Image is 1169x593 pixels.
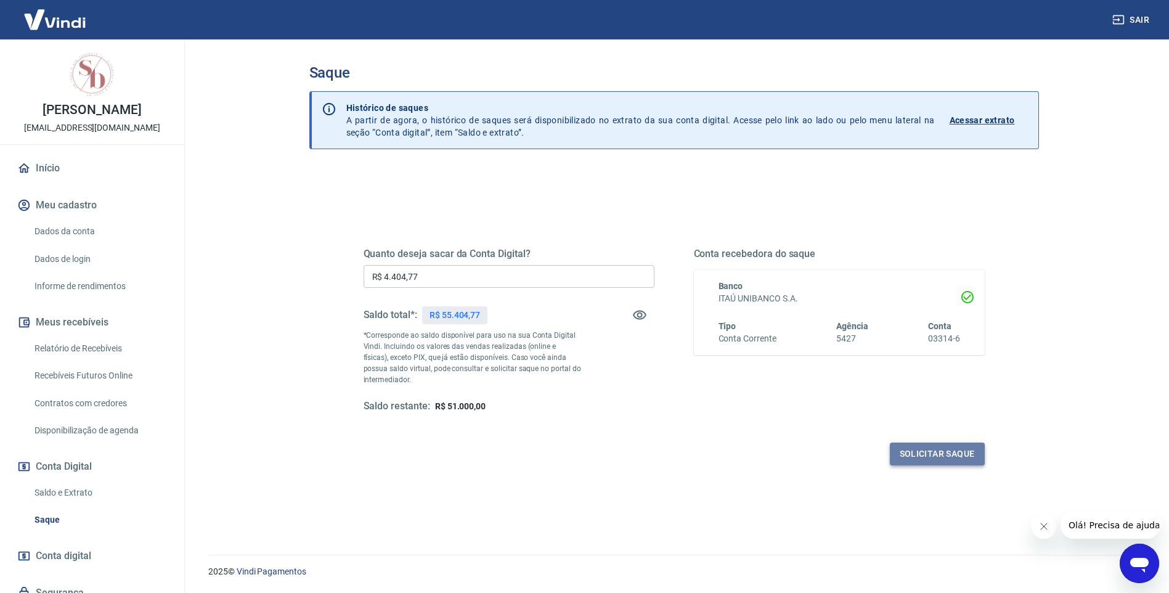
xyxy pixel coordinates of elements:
[1032,514,1056,539] iframe: Fechar mensagem
[1110,9,1154,31] button: Sair
[15,453,169,480] button: Conta Digital
[836,321,868,331] span: Agência
[719,292,960,305] h6: ITAÚ UNIBANCO S.A.
[309,64,1039,81] h3: Saque
[950,102,1028,139] a: Acessar extrato
[719,332,776,345] h6: Conta Corrente
[208,565,1139,578] p: 2025 ©
[30,363,169,388] a: Recebíveis Futuros Online
[430,309,480,322] p: R$ 55.404,77
[435,401,486,411] span: R$ 51.000,00
[36,547,91,565] span: Conta digital
[364,309,417,321] h5: Saldo total*:
[30,336,169,361] a: Relatório de Recebíveis
[364,330,582,385] p: *Corresponde ao saldo disponível para uso na sua Conta Digital Vindi. Incluindo os valores das ve...
[30,418,169,443] a: Disponibilização de agenda
[1061,512,1159,539] iframe: Mensagem da empresa
[346,102,935,139] p: A partir de agora, o histórico de saques será disponibilizado no extrato da sua conta digital. Ac...
[30,391,169,416] a: Contratos com credores
[890,443,985,465] button: Solicitar saque
[15,1,95,38] img: Vindi
[719,281,743,291] span: Banco
[15,192,169,219] button: Meu cadastro
[30,247,169,272] a: Dados de login
[15,309,169,336] button: Meus recebíveis
[694,248,985,260] h5: Conta recebedora do saque
[346,102,935,114] p: Histórico de saques
[43,104,141,117] p: [PERSON_NAME]
[30,274,169,299] a: Informe de rendimentos
[24,121,160,134] p: [EMAIL_ADDRESS][DOMAIN_NAME]
[719,321,736,331] span: Tipo
[950,114,1015,126] p: Acessar extrato
[15,542,169,570] a: Conta digital
[928,321,951,331] span: Conta
[15,155,169,182] a: Início
[30,219,169,244] a: Dados da conta
[928,332,960,345] h6: 03314-6
[30,507,169,533] a: Saque
[836,332,868,345] h6: 5427
[1120,544,1159,583] iframe: Botão para abrir a janela de mensagens
[30,480,169,505] a: Saldo e Extrato
[7,9,104,18] span: Olá! Precisa de ajuda?
[364,400,430,413] h5: Saldo restante:
[364,248,654,260] h5: Quanto deseja sacar da Conta Digital?
[68,49,117,99] img: da6affc6-e9e8-4882-94b9-39dc5199d7ef.jpeg
[237,566,306,576] a: Vindi Pagamentos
